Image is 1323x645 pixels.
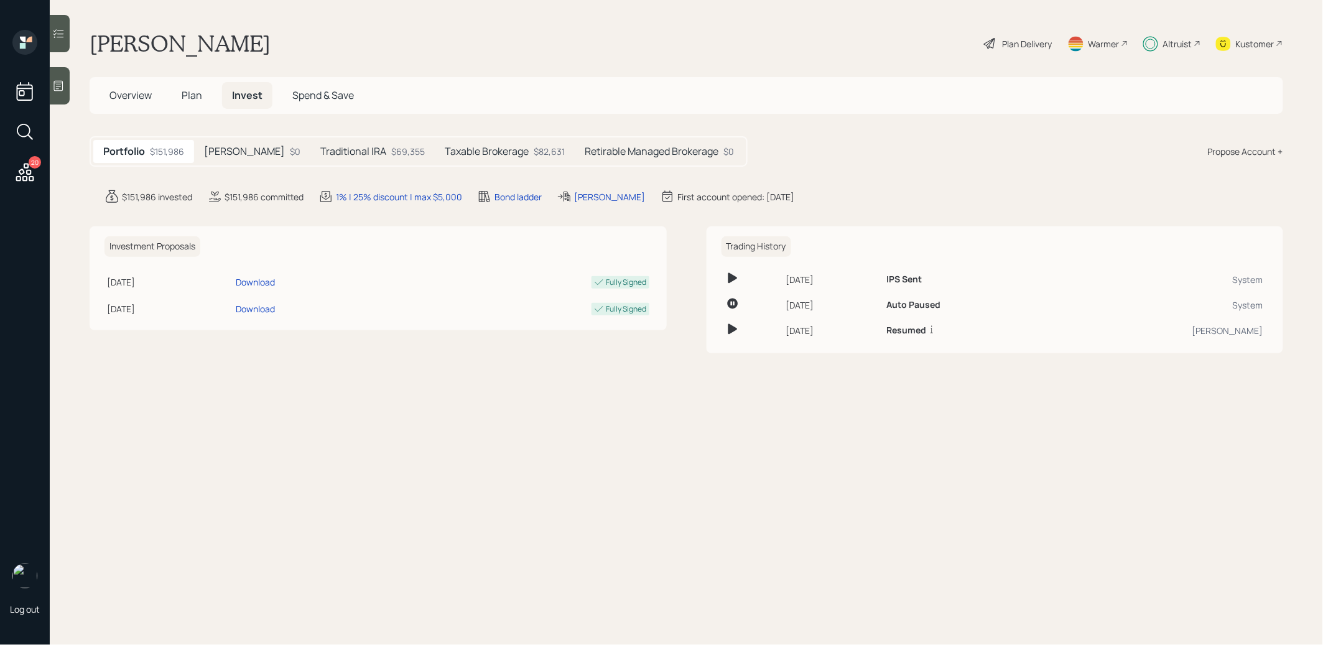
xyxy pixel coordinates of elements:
div: Fully Signed [606,304,647,315]
div: $151,986 invested [122,190,192,203]
div: Bond ladder [494,190,542,203]
img: treva-nostdahl-headshot.png [12,564,37,588]
div: [DATE] [786,273,877,286]
div: Kustomer [1236,37,1274,50]
div: Altruist [1163,37,1192,50]
h5: [PERSON_NAME] [204,146,285,157]
div: Propose Account + [1208,145,1283,158]
div: $0 [290,145,300,158]
h5: Taxable Brokerage [445,146,529,157]
div: [DATE] [786,324,877,337]
h6: IPS Sent [887,274,922,285]
span: Spend & Save [292,88,354,102]
h5: Traditional IRA [320,146,386,157]
div: System [1058,273,1264,286]
div: Download [236,276,275,289]
div: [PERSON_NAME] [574,190,645,203]
div: [PERSON_NAME] [1058,324,1264,337]
div: Fully Signed [606,277,647,288]
div: System [1058,299,1264,312]
div: 20 [29,156,41,169]
div: $0 [723,145,734,158]
h5: Retirable Managed Brokerage [585,146,718,157]
div: [DATE] [786,299,877,312]
div: Log out [10,603,40,615]
div: Warmer [1089,37,1120,50]
div: Download [236,302,275,315]
div: 1% | 25% discount | max $5,000 [336,190,462,203]
div: [DATE] [107,302,231,315]
div: $82,631 [534,145,565,158]
div: $151,986 committed [225,190,304,203]
h6: Trading History [722,236,791,257]
div: First account opened: [DATE] [677,190,794,203]
h6: Investment Proposals [104,236,200,257]
span: Invest [232,88,262,102]
h5: Portfolio [103,146,145,157]
h6: Resumed [887,325,927,336]
h1: [PERSON_NAME] [90,30,271,57]
div: $69,355 [391,145,425,158]
div: Plan Delivery [1003,37,1052,50]
span: Overview [109,88,152,102]
h6: Auto Paused [887,300,941,310]
span: Plan [182,88,202,102]
div: [DATE] [107,276,231,289]
div: $151,986 [150,145,184,158]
